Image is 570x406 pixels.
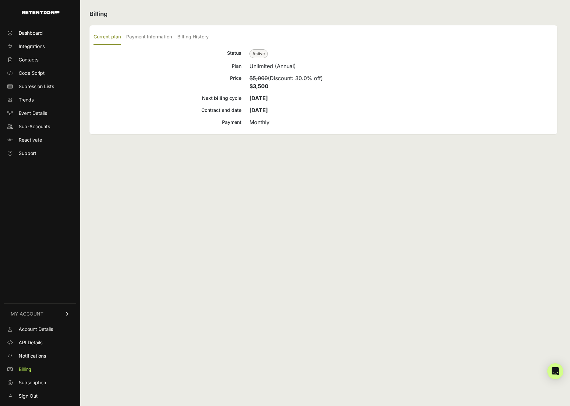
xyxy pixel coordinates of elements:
a: Sign Out [4,391,76,401]
a: Billing [4,364,76,375]
span: Dashboard [19,30,43,36]
a: Supression Lists [4,81,76,92]
label: $5,000 [249,75,268,81]
span: Active [249,49,268,58]
div: Status [93,49,241,58]
span: Reactivate [19,137,42,143]
a: Support [4,148,76,159]
strong: $3,500 [249,83,268,89]
a: Event Details [4,108,76,119]
span: Sub-Accounts [19,123,50,130]
a: Subscription [4,377,76,388]
a: API Details [4,337,76,348]
span: API Details [19,339,42,346]
a: Contacts [4,54,76,65]
span: Subscription [19,379,46,386]
div: Plan [93,62,241,70]
span: Support [19,150,36,157]
span: Integrations [19,43,45,50]
a: Integrations [4,41,76,52]
span: Sign Out [19,393,38,399]
strong: [DATE] [249,107,268,114]
div: (Discount: 30.0% off) [249,74,553,90]
a: Dashboard [4,28,76,38]
div: Monthly [249,118,553,126]
label: Current plan [93,29,121,45]
div: Payment [93,118,241,126]
span: Trends [19,96,34,103]
div: Contract end date [93,106,241,114]
label: Billing History [177,29,209,45]
span: Event Details [19,110,47,117]
a: MY ACCOUNT [4,303,76,324]
a: Sub-Accounts [4,121,76,132]
div: Price [93,74,241,90]
strong: [DATE] [249,95,268,101]
div: Open Intercom Messenger [547,363,563,379]
a: Account Details [4,324,76,335]
h2: Billing [89,9,557,19]
div: Unlimited (Annual) [249,62,553,70]
span: Account Details [19,326,53,333]
span: Billing [19,366,31,373]
a: Trends [4,94,76,105]
span: Contacts [19,56,38,63]
div: Next billing cycle [93,94,241,102]
span: MY ACCOUNT [11,311,43,317]
a: Notifications [4,351,76,361]
span: Supression Lists [19,83,54,90]
span: Notifications [19,353,46,359]
a: Code Script [4,68,76,78]
img: Retention.com [22,11,59,14]
span: Code Script [19,70,45,76]
label: Payment Information [126,29,172,45]
a: Reactivate [4,135,76,145]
